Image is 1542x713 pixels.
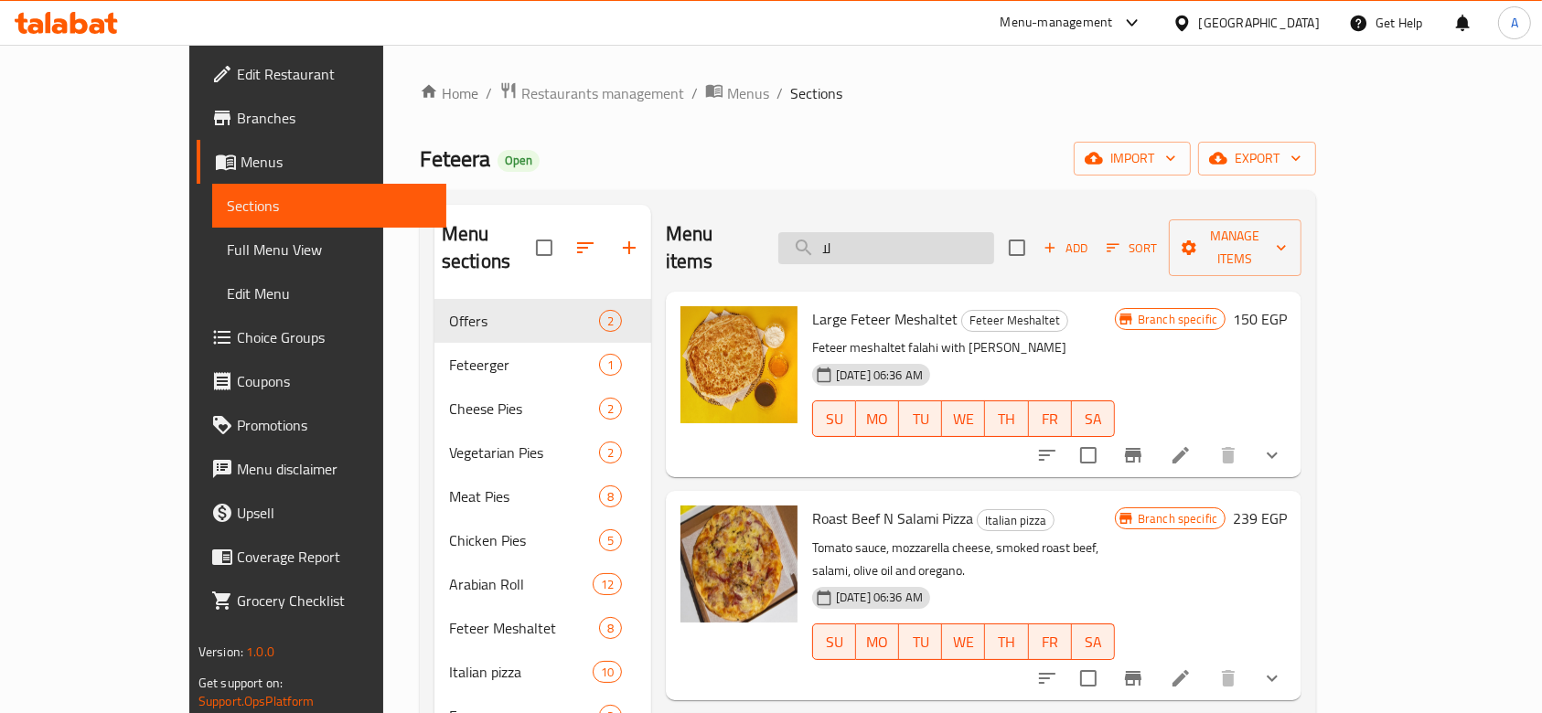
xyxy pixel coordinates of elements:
[949,406,978,432] span: WE
[237,326,433,348] span: Choice Groups
[1029,623,1072,660] button: FR
[1079,629,1108,655] span: SA
[1036,406,1065,432] span: FR
[197,403,447,447] a: Promotions
[829,367,930,384] span: [DATE] 06:36 AM
[607,226,651,270] button: Add section
[420,82,478,104] a: Home
[1261,444,1283,466] svg: Show Choices
[197,579,447,623] a: Grocery Checklist
[812,623,856,660] button: SU
[1069,659,1108,697] span: Select to update
[1206,433,1250,477] button: delete
[600,313,621,330] span: 2
[1206,656,1250,700] button: delete
[237,458,433,480] span: Menu disclaimer
[1074,142,1191,176] button: import
[197,52,447,96] a: Edit Restaurant
[1095,234,1169,262] span: Sort items
[197,535,447,579] a: Coverage Report
[1102,234,1162,262] button: Sort
[992,629,1021,655] span: TH
[197,491,447,535] a: Upsell
[198,689,315,713] a: Support.OpsPlatform
[593,573,622,595] div: items
[812,505,973,532] span: Roast Beef N Salami Pizza
[197,359,447,403] a: Coupons
[1069,436,1108,474] span: Select to update
[434,343,651,387] div: Feteerger1
[599,310,622,332] div: items
[1250,433,1294,477] button: show more
[237,502,433,524] span: Upsell
[812,336,1115,359] p: Feteer meshaltet falahi with [PERSON_NAME]
[985,623,1028,660] button: TH
[600,400,621,418] span: 2
[449,661,593,683] span: Italian pizza
[237,414,433,436] span: Promotions
[1001,12,1113,34] div: Menu-management
[1233,306,1287,332] h6: 150 EGP
[680,306,798,423] img: Large Feteer Meshaltet
[593,661,622,683] div: items
[1036,629,1065,655] span: FR
[498,153,540,168] span: Open
[812,305,958,333] span: Large Feteer Meshaltet
[727,82,769,104] span: Menus
[449,310,599,332] span: Offers
[1029,400,1072,437] button: FR
[1130,510,1225,527] span: Branch specific
[949,629,978,655] span: WE
[1183,225,1287,271] span: Manage items
[1072,623,1115,660] button: SA
[198,671,283,695] span: Get support on:
[420,81,1316,105] nav: breadcrumb
[1025,433,1069,477] button: sort-choices
[1233,505,1287,531] h6: 239 EGP
[212,271,447,315] a: Edit Menu
[227,195,433,217] span: Sections
[486,82,492,104] li: /
[525,229,563,267] span: Select all sections
[1036,234,1095,262] span: Add item
[1213,147,1301,170] span: export
[237,63,433,85] span: Edit Restaurant
[812,400,856,437] button: SU
[1198,142,1316,176] button: export
[1111,656,1155,700] button: Branch-specific-item
[599,398,622,420] div: items
[776,82,783,104] li: /
[790,82,842,104] span: Sections
[942,623,985,660] button: WE
[434,562,651,606] div: Arabian Roll12
[1170,444,1192,466] a: Edit menu item
[600,444,621,462] span: 2
[961,310,1068,332] div: Feteer Meshaltet
[449,617,599,639] span: Feteer Meshaltet
[1025,656,1069,700] button: sort-choices
[1111,433,1155,477] button: Branch-specific-item
[449,529,599,551] span: Chicken Pies
[563,226,607,270] span: Sort sections
[434,299,651,343] div: Offers2
[680,505,798,623] img: Roast Beef N Salami Pizza
[600,488,621,505] span: 8
[1079,406,1108,432] span: SA
[899,400,942,437] button: TU
[449,573,593,595] div: Arabian Roll
[212,184,447,228] a: Sections
[246,640,274,664] span: 1.0.0
[449,354,599,376] div: Feteerger
[449,442,599,463] span: Vegetarian Pies
[978,510,1054,531] span: Italian pizza
[198,640,243,664] span: Version:
[906,629,935,655] span: TU
[992,406,1021,432] span: TH
[227,282,433,304] span: Edit Menu
[856,623,899,660] button: MO
[434,606,651,650] div: Feteer Meshaltet8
